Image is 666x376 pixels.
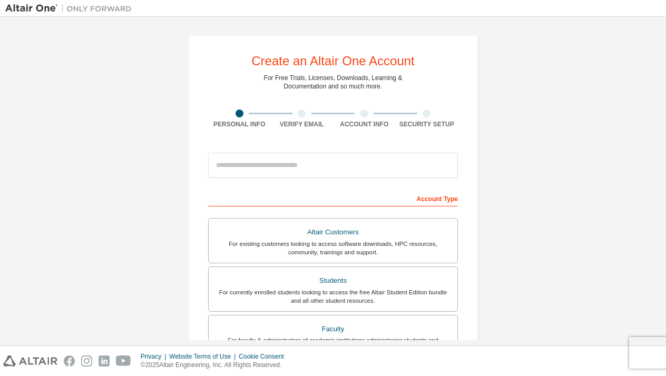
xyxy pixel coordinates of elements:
[215,336,451,353] div: For faculty & administrators of academic institutions administering students and accessing softwa...
[215,225,451,240] div: Altair Customers
[215,288,451,305] div: For currently enrolled students looking to access the free Altair Student Edition bundle and all ...
[251,55,415,67] div: Create an Altair One Account
[264,74,403,91] div: For Free Trials, Licenses, Downloads, Learning & Documentation and so much more.
[169,352,239,361] div: Website Terms of Use
[239,352,290,361] div: Cookie Consent
[333,120,396,128] div: Account Info
[116,355,131,367] img: youtube.svg
[81,355,92,367] img: instagram.svg
[396,120,458,128] div: Security Setup
[215,322,451,337] div: Faculty
[215,240,451,256] div: For existing customers looking to access software downloads, HPC resources, community, trainings ...
[208,120,271,128] div: Personal Info
[64,355,75,367] img: facebook.svg
[271,120,334,128] div: Verify Email
[5,3,137,14] img: Altair One
[208,190,458,206] div: Account Type
[141,361,290,370] p: © 2025 Altair Engineering, Inc. All Rights Reserved.
[3,355,57,367] img: altair_logo.svg
[215,273,451,288] div: Students
[141,352,169,361] div: Privacy
[99,355,110,367] img: linkedin.svg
